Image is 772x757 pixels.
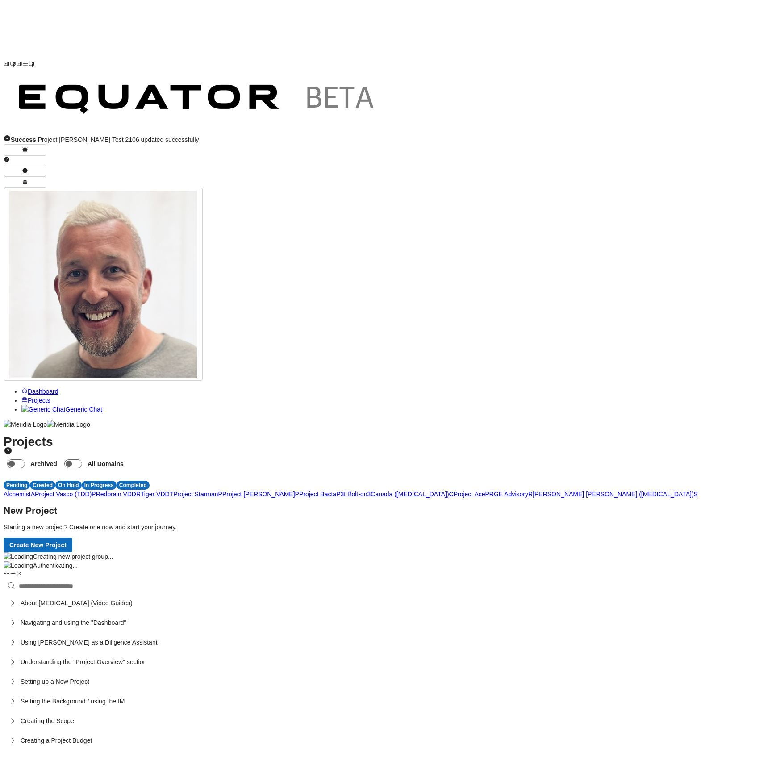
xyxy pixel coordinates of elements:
[4,69,392,133] img: Customer Logo
[299,491,341,498] a: Project BactaP
[528,491,533,498] span: R
[21,406,102,413] a: Generic ChatGeneric Chat
[33,562,78,569] span: Authenticating...
[449,491,454,498] span: C
[485,491,489,498] span: P
[4,437,768,472] h1: Projects
[21,397,50,404] a: Projects
[170,491,174,498] span: T
[4,506,768,515] h2: New Project
[33,553,113,560] span: Creating new project group...
[694,491,698,498] span: S
[4,652,768,672] button: Understanding the "Project Overview" section
[367,491,371,498] span: 3
[29,456,61,472] label: Archived
[4,711,768,731] button: Creating the Scope
[4,593,768,613] button: About [MEDICAL_DATA] (Video Guides)
[4,420,47,429] img: Meridia Logo
[55,481,82,490] div: On Hold
[341,491,371,498] a: 3t Bolt-on3
[4,552,33,561] img: Loading
[141,491,173,498] a: Tiger VDDT
[11,136,199,143] span: Project [PERSON_NAME] Test 2106 updated successfully
[117,481,150,490] div: Completed
[28,388,58,395] span: Dashboard
[218,491,222,498] span: P
[35,491,96,498] a: Project Vasco (TDD)P
[11,136,36,143] strong: Success
[295,491,299,498] span: P
[4,491,35,498] a: AlchemistA
[30,481,55,490] div: Created
[173,491,222,498] a: Project StarmanP
[9,191,197,378] img: Profile Icon
[86,456,127,472] label: All Domains
[21,405,65,414] img: Generic Chat
[35,4,423,67] img: Customer Logo
[136,491,141,498] span: R
[47,420,90,429] img: Meridia Logo
[4,632,768,652] button: Using [PERSON_NAME] as a Diligence Assistant
[222,491,299,498] a: Project [PERSON_NAME]P
[533,491,698,498] a: [PERSON_NAME] [PERSON_NAME] ([MEDICAL_DATA])S
[371,491,453,498] a: Canada ([MEDICAL_DATA])C
[489,491,533,498] a: RGE AdvisoryR
[21,388,58,395] a: Dashboard
[4,481,30,490] div: Pending
[4,538,72,552] button: Create New Project
[92,491,96,498] span: P
[4,731,768,750] button: Creating a Project Budget
[4,613,768,632] button: Navigating and using the "Dashboard"
[82,481,117,490] div: In Progress
[4,691,768,711] button: Setting the Background / using the IM
[31,491,35,498] span: A
[454,491,489,498] a: Project AceP
[65,406,102,413] span: Generic Chat
[96,491,141,498] a: Redbrain VDDR
[28,397,50,404] span: Projects
[4,672,768,691] button: Setting up a New Project
[4,523,768,532] p: Starting a new project? Create one now and start your journey.
[336,491,340,498] span: P
[4,561,33,570] img: Loading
